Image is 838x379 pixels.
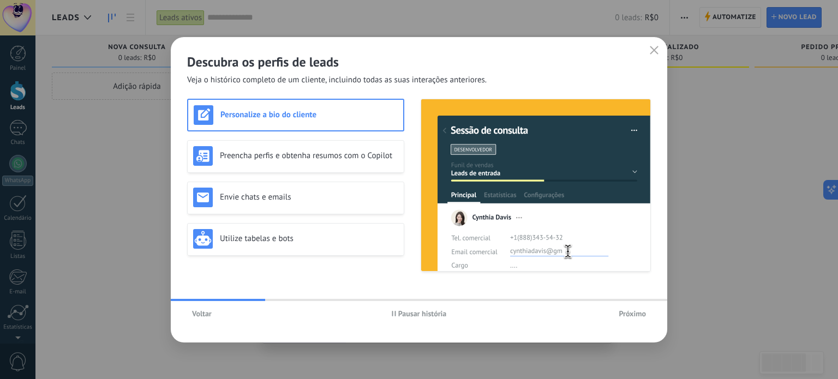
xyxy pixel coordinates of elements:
[187,75,487,86] span: Veja o histórico completo de um cliente, incluindo todas as suas interações anteriores.
[187,305,217,322] button: Voltar
[220,110,398,120] h3: Personalize a bio do cliente
[220,233,398,244] h3: Utilize tabelas e bots
[614,305,651,322] button: Próximo
[619,310,646,317] span: Próximo
[192,310,212,317] span: Voltar
[398,310,447,317] span: Pausar história
[220,192,398,202] h3: Envie chats e emails
[387,305,452,322] button: Pausar história
[187,53,651,70] h2: Descubra os perfis de leads
[220,151,398,161] h3: Preencha perfis e obtenha resumos com o Copilot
